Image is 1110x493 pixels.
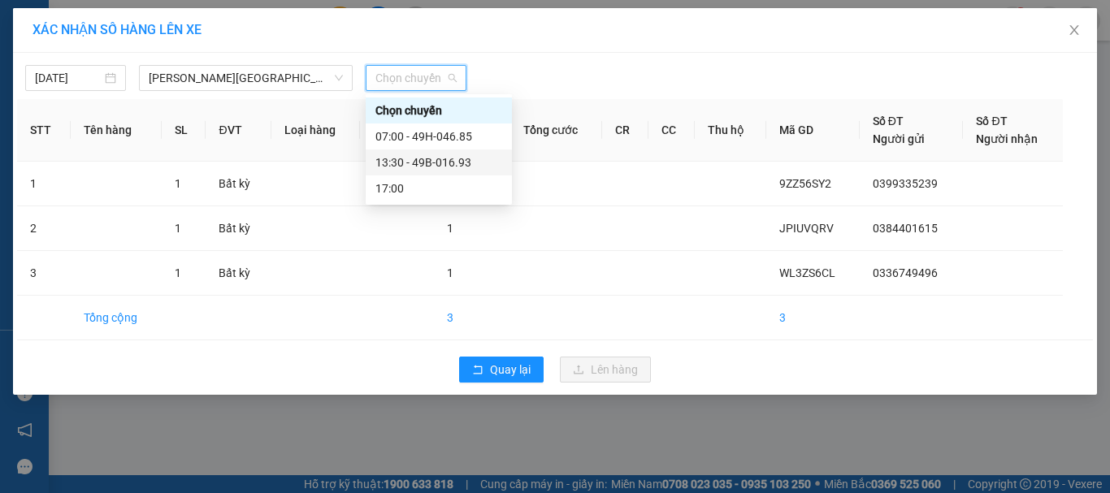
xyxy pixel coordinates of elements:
[976,132,1038,145] span: Người nhận
[648,99,695,162] th: CC
[375,66,457,90] span: Chọn chuyến
[472,364,483,377] span: rollback
[375,179,502,197] div: 17:00
[779,266,835,279] span: WL3ZS6CL
[447,222,453,235] span: 1
[873,132,925,145] span: Người gửi
[375,128,502,145] div: 07:00 - 49H-046.85
[17,99,71,162] th: STT
[695,99,766,162] th: Thu hộ
[206,206,271,251] td: Bất kỳ
[35,69,102,87] input: 13/10/2025
[779,222,834,235] span: JPIUVQRV
[206,99,271,162] th: ĐVT
[206,251,271,296] td: Bất kỳ
[366,97,512,123] div: Chọn chuyến
[1068,24,1081,37] span: close
[334,73,344,83] span: down
[149,66,343,90] span: Gia Lai - Đà Lạt
[33,22,202,37] span: XÁC NHẬN SỐ HÀNG LÊN XE
[459,357,544,383] button: rollbackQuay lại
[175,266,181,279] span: 1
[375,102,502,119] div: Chọn chuyến
[206,162,271,206] td: Bất kỳ
[162,99,206,162] th: SL
[779,177,831,190] span: 9ZZ56SY2
[17,162,71,206] td: 1
[873,177,938,190] span: 0399335239
[175,222,181,235] span: 1
[375,154,502,171] div: 13:30 - 49B-016.93
[17,206,71,251] td: 2
[1051,8,1097,54] button: Close
[434,296,511,340] td: 3
[175,177,181,190] span: 1
[766,296,860,340] td: 3
[71,296,162,340] td: Tổng cộng
[360,99,434,162] th: Ghi chú
[873,266,938,279] span: 0336749496
[490,361,531,378] span: Quay lại
[271,99,359,162] th: Loại hàng
[873,115,904,128] span: Số ĐT
[976,115,1007,128] span: Số ĐT
[71,99,162,162] th: Tên hàng
[510,99,602,162] th: Tổng cước
[873,222,938,235] span: 0384401615
[447,266,453,279] span: 1
[560,357,651,383] button: uploadLên hàng
[602,99,648,162] th: CR
[17,251,71,296] td: 3
[766,99,860,162] th: Mã GD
